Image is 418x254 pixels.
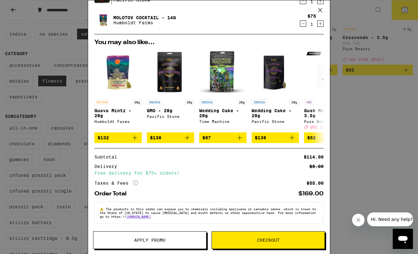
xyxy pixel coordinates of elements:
[367,212,413,226] iframe: Message from company
[134,238,165,242] span: Apply Promo
[98,135,109,140] span: $132
[298,191,324,197] div: $169.00
[308,14,316,19] div: $75
[304,99,313,105] p: CBD
[199,49,247,132] a: Open page for Wedding Cake - 28g from Time Machine
[310,125,345,129] span: USE CODE DEALZ
[185,99,194,105] p: 28g
[94,171,324,175] div: Free delivery for $75+ orders!
[307,135,316,140] span: $52
[237,99,247,105] p: 28g
[252,119,299,124] div: Pacific Stone
[94,132,142,143] button: Add to bag
[100,207,316,218] span: The products in this order can expose you to chemicals including marijuana or cannabis smoke, whi...
[94,39,324,46] h2: You may also like...
[132,99,142,105] p: 28g
[252,49,299,132] a: Open page for Wedding Cake - 28g from Pacific Stone
[94,155,122,159] div: Subtotal
[113,15,176,20] a: Molotov Cocktail - 14g
[199,132,247,143] button: Add to bag
[304,108,351,118] p: Gush Mints 1:1 - 3.5g
[304,49,351,132] a: Open page for Gush Mints 1:1 - 3.5g from Pure Beauty
[252,49,299,96] img: Pacific Stone - Wedding Cake - 28g
[304,119,351,124] div: Pure Beauty
[307,181,324,185] div: $55.00
[304,132,351,143] button: Add to bag
[113,20,176,25] p: Humboldt Farms
[252,108,299,118] p: Wedding Cake - 28g
[94,49,142,132] a: Open page for Guava Mintz - 28g from Humboldt Farms
[352,214,365,226] iframe: Close message
[147,49,194,96] img: Pacific Stone - GMO - 28g
[94,191,131,197] div: Order Total
[150,135,161,140] span: $138
[199,119,247,124] div: Time Machine
[93,231,206,249] button: Apply Promo
[290,99,299,105] p: 28g
[212,231,325,249] button: Checkout
[94,108,142,118] p: Guava Mintz - 28g
[94,119,142,124] div: Humboldt Farms
[147,108,194,113] p: GMO - 28g
[309,164,324,169] div: $5.00
[393,229,413,249] iframe: Button to launch messaging window
[147,132,194,143] button: Add to bag
[94,164,122,169] div: Delivery
[304,49,351,96] img: Pure Beauty - Gush Mints 1:1 - 3.5g
[257,238,280,242] span: Checkout
[147,49,194,132] a: Open page for GMO - 28g from Pacific Stone
[308,22,316,27] div: 1
[199,49,247,96] img: Time Machine - Wedding Cake - 28g
[199,99,214,105] p: INDICA
[94,11,112,29] img: Molotov Cocktail - 14g
[94,180,138,186] div: Taxes & Fees
[126,215,151,218] a: [DOMAIN_NAME]
[304,155,324,159] div: $114.00
[199,108,247,118] p: Wedding Cake - 28g
[202,135,211,140] span: $97
[252,132,299,143] button: Add to bag
[100,207,106,211] span: ⚠️
[252,99,267,105] p: INDICA
[147,114,194,118] div: Pacific Stone
[300,20,306,27] button: Decrement
[147,99,162,105] p: INDICA
[94,49,142,96] img: Humboldt Farms - Guava Mintz - 28g
[255,135,266,140] span: $138
[317,20,324,27] button: Increment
